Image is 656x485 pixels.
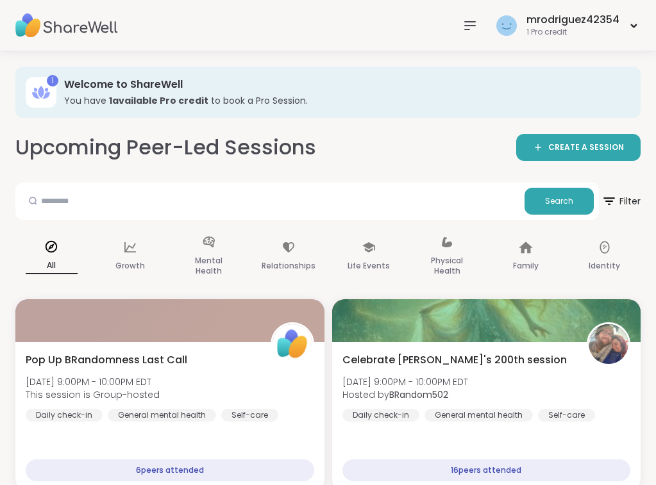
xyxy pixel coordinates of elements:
[26,258,78,274] p: All
[64,94,623,107] h3: You have to book a Pro Session.
[538,409,595,422] div: Self-care
[109,94,208,107] b: 1 available Pro credit
[108,409,216,422] div: General mental health
[115,258,145,274] p: Growth
[47,75,58,86] div: 1
[513,258,539,274] p: Family
[26,375,160,388] span: [DATE] 9:00PM - 10:00PM EDT
[496,15,517,36] img: mrodriguez42354
[389,388,448,401] b: BRandom502
[221,409,278,422] div: Self-care
[273,324,312,364] img: ShareWell
[545,195,573,207] span: Search
[15,3,118,48] img: ShareWell Nav Logo
[342,459,631,481] div: 16 peers attended
[516,134,641,161] a: CREATE A SESSION
[589,258,620,274] p: Identity
[183,253,235,279] p: Mental Health
[548,142,624,153] span: CREATE A SESSION
[526,13,619,27] div: mrodriguez42354
[26,409,103,422] div: Daily check-in
[421,253,473,279] p: Physical Health
[601,183,641,220] button: Filter
[589,324,628,364] img: BRandom502
[342,352,567,368] span: Celebrate [PERSON_NAME]'s 200th session
[526,27,619,38] div: 1 Pro credit
[525,188,594,215] button: Search
[342,409,419,422] div: Daily check-in
[425,409,533,422] div: General mental health
[26,388,160,401] span: This session is Group-hosted
[342,388,468,401] span: Hosted by
[348,258,390,274] p: Life Events
[64,78,623,92] h3: Welcome to ShareWell
[26,459,314,481] div: 6 peers attended
[342,375,468,388] span: [DATE] 9:00PM - 10:00PM EDT
[26,352,187,368] span: Pop Up BRandomness Last Call
[262,258,315,274] p: Relationships
[601,186,641,217] span: Filter
[15,133,316,162] h2: Upcoming Peer-Led Sessions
